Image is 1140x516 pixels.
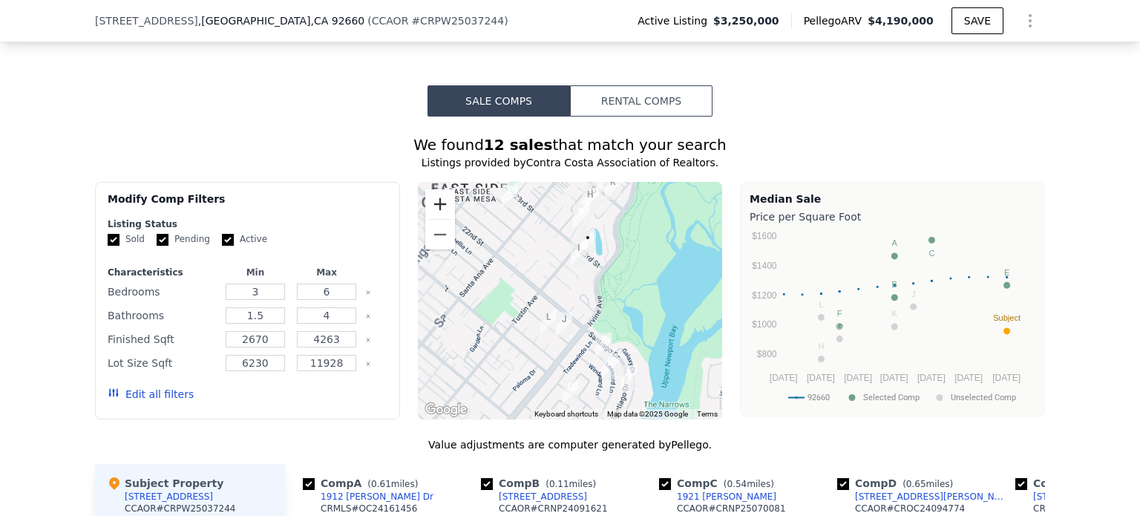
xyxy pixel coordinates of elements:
div: Comp A [303,476,424,491]
button: Edit all filters [108,387,194,402]
span: [STREET_ADDRESS] [95,13,198,28]
text: Subject [993,313,1021,322]
text: G [836,321,843,330]
div: 367 Newport Glen Ct [576,181,604,218]
div: 2401 Tustin Ave [599,169,627,206]
a: [STREET_ADDRESS] [481,491,587,503]
strong: 12 sales [484,136,553,154]
div: 2310 Fairhill Dr [567,198,595,235]
img: Google [422,400,471,419]
input: Active [222,234,234,246]
text: [DATE] [844,373,872,383]
div: Median Sale [750,192,1035,206]
div: Finished Sqft [108,329,217,350]
span: ( miles) [540,479,602,489]
span: Pellego ARV [804,13,868,28]
text: B [892,280,897,289]
div: Listing Status [108,218,387,230]
div: [STREET_ADDRESS][PERSON_NAME] [855,491,1009,503]
button: Rental Comps [570,85,712,117]
text: $800 [757,349,777,359]
div: 2501 Via Marina [565,235,593,272]
div: Lot Size Sqft [108,353,217,373]
text: $1200 [752,290,777,301]
span: $4,190,000 [868,15,934,27]
text: $1400 [752,261,777,271]
span: , CA 92660 [310,15,364,27]
text: Selected Comp [863,393,920,402]
div: Subject Property [107,476,223,491]
div: 1912 Santiago Dr [615,359,643,396]
a: 1912 [PERSON_NAME] Dr [303,491,433,503]
span: 0.54 [727,479,747,489]
span: ( miles) [897,479,959,489]
input: Sold [108,234,119,246]
div: Price per Square Foot [750,206,1035,227]
a: Terms (opens in new tab) [697,410,718,418]
div: Comp C [659,476,780,491]
div: 1921 Leeward Ln [596,347,624,385]
div: Characteristics [108,267,217,278]
div: Bedrooms [108,281,217,302]
div: 270 Albert Pl [496,177,524,214]
text: [DATE] [992,373,1021,383]
text: J [911,290,916,298]
text: E [1004,268,1009,277]
div: CCAOR # CRNP25070081 [677,503,786,515]
div: Comp E [1015,476,1130,491]
div: 1912 [PERSON_NAME] Dr [321,491,433,503]
label: Sold [108,233,145,246]
a: Open this area in Google Maps (opens a new window) [422,400,471,419]
text: C [928,249,934,258]
div: CRMLS # OC25223093 [1033,503,1130,515]
span: 0.65 [906,479,926,489]
div: Modify Comp Filters [108,192,387,218]
div: Comp B [481,476,602,491]
button: Keyboard shortcuts [534,409,598,419]
span: Map data ©2025 Google [607,410,688,418]
div: Min [223,267,288,278]
span: 0.61 [371,479,391,489]
div: Bathrooms [108,305,217,326]
div: Listings provided by Contra Costa Association of Realtors . [95,155,1045,170]
button: Clear [365,290,371,295]
text: [DATE] [807,373,835,383]
text: $1000 [752,319,777,330]
label: Active [222,233,267,246]
div: 2200 Lake Park Ln [574,224,602,261]
div: 2030 Leeward Ln [589,327,617,364]
div: [STREET_ADDRESS] [125,491,213,503]
button: Clear [365,337,371,343]
div: CCAOR # CRPW25037244 [125,503,236,515]
a: 1921 [PERSON_NAME] [659,491,776,503]
input: Pending [157,234,168,246]
text: K [892,309,898,318]
span: ( miles) [361,479,424,489]
button: Clear [365,313,371,319]
div: CCAOR # CROC24094774 [855,503,965,515]
text: [DATE] [880,373,908,383]
text: $1600 [752,231,777,241]
text: L [819,300,823,309]
div: CRMLS # OC24161456 [321,503,417,515]
div: 363 Newport Glen Ct [580,177,608,214]
a: [STREET_ADDRESS][PERSON_NAME] [837,491,1009,503]
svg: A chart. [750,227,1035,413]
div: 2000 Marlin Way [557,373,585,411]
button: SAVE [951,7,1003,34]
span: Active Listing [638,13,713,28]
label: Pending [157,233,210,246]
button: Sale Comps [427,85,570,117]
div: We found that match your search [95,134,1045,155]
div: Max [294,267,359,278]
text: [DATE] [917,373,946,383]
div: 2307 Windward Ln [534,304,563,341]
a: [STREET_ADDRESS] [1015,491,1121,503]
span: $3,250,000 [713,13,779,28]
text: [DATE] [770,373,798,383]
button: Clear [365,361,371,367]
div: Value adjustments are computer generated by Pellego . [95,437,1045,452]
span: 0.11 [549,479,569,489]
text: F [837,309,842,318]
